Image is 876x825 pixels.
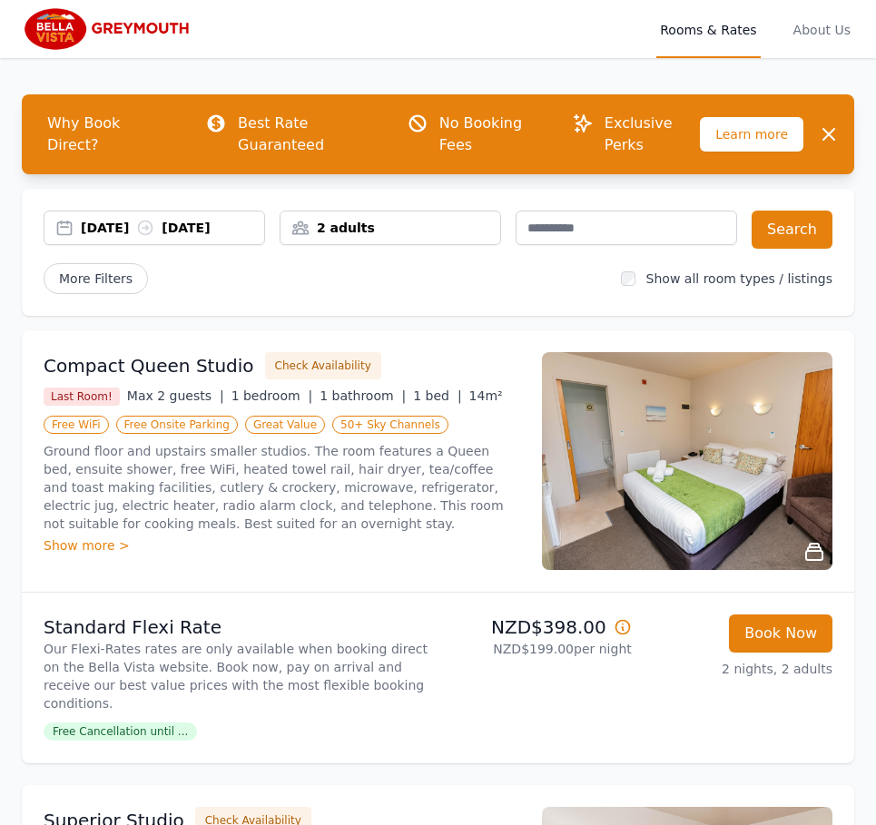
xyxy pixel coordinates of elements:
[245,416,325,434] span: Great Value
[231,388,313,403] span: 1 bedroom |
[646,271,832,286] label: Show all room types / listings
[116,416,238,434] span: Free Onsite Parking
[81,219,264,237] div: [DATE] [DATE]
[413,388,461,403] span: 1 bed |
[446,614,632,640] p: NZD$398.00
[729,614,832,653] button: Book Now
[700,117,803,152] span: Learn more
[446,640,632,658] p: NZD$199.00 per night
[44,353,254,378] h3: Compact Queen Studio
[469,388,503,403] span: 14m²
[44,640,431,712] p: Our Flexi-Rates rates are only available when booking direct on the Bella Vista website. Book now...
[439,113,543,156] p: No Booking Fees
[22,7,197,51] img: Bella Vista Greymouth
[238,113,378,156] p: Best Rate Guaranteed
[44,614,431,640] p: Standard Flexi Rate
[44,263,148,294] span: More Filters
[127,388,224,403] span: Max 2 guests |
[44,416,109,434] span: Free WiFi
[265,352,381,379] button: Check Availability
[605,113,700,156] p: Exclusive Perks
[44,442,520,533] p: Ground floor and upstairs smaller studios. The room features a Queen bed, ensuite shower, free Wi...
[646,660,832,678] p: 2 nights, 2 adults
[44,536,520,555] div: Show more >
[320,388,406,403] span: 1 bathroom |
[44,722,197,741] span: Free Cancellation until ...
[332,416,448,434] span: 50+ Sky Channels
[752,211,832,249] button: Search
[33,105,176,163] span: Why Book Direct?
[281,219,500,237] div: 2 adults
[44,388,120,406] span: Last Room!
